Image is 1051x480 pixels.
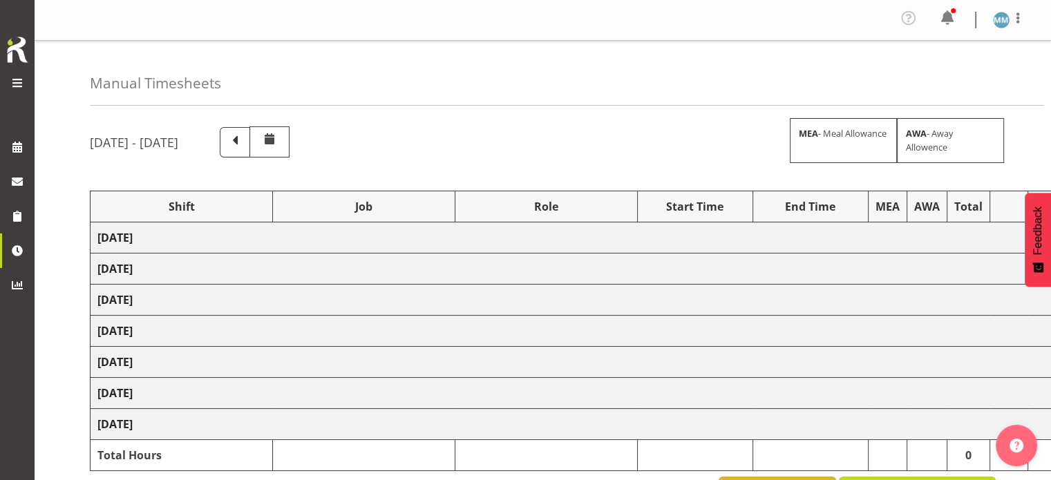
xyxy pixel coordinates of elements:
[1010,439,1023,452] img: help-xxl-2.png
[790,118,897,162] div: - Meal Allowance
[462,198,630,215] div: Role
[90,135,178,150] h5: [DATE] - [DATE]
[875,198,900,215] div: MEA
[947,440,990,471] td: 0
[993,12,1010,28] img: matthew-mcfarlane259.jpg
[906,127,927,140] strong: AWA
[90,75,221,91] h4: Manual Timesheets
[1032,207,1044,255] span: Feedback
[897,118,1004,162] div: - Away Allowence
[760,198,861,215] div: End Time
[280,198,448,215] div: Job
[91,440,273,471] td: Total Hours
[97,198,265,215] div: Shift
[1025,193,1051,287] button: Feedback - Show survey
[954,198,983,215] div: Total
[645,198,746,215] div: Start Time
[914,198,940,215] div: AWA
[3,35,31,65] img: Rosterit icon logo
[799,127,818,140] strong: MEA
